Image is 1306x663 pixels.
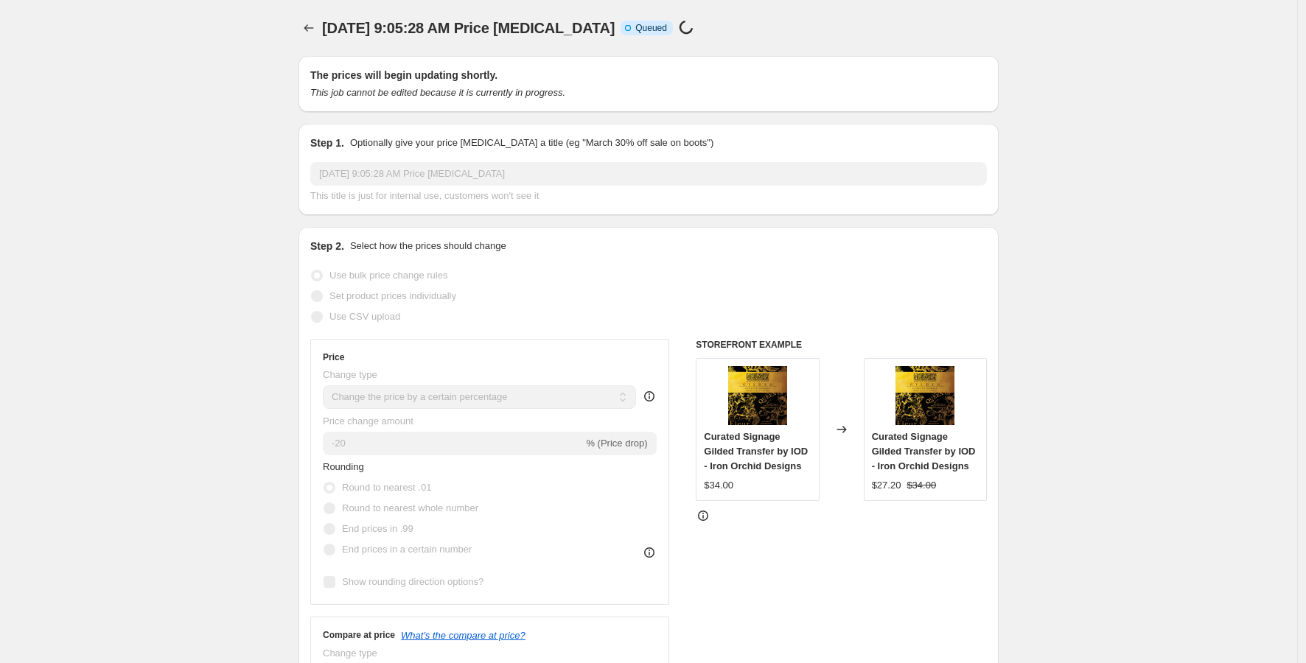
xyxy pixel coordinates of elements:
[323,432,583,455] input: -15
[342,576,483,587] span: Show rounding direction options?
[642,389,657,404] div: help
[322,20,615,36] span: [DATE] 9:05:28 AM Price [MEDICAL_DATA]
[323,415,413,427] span: Price change amount
[907,478,936,493] strike: $34.00
[310,87,565,98] i: This job cannot be edited because it is currently in progress.
[635,22,667,34] span: Queued
[401,630,525,641] button: What's the compare at price?
[350,136,713,150] p: Optionally give your price [MEDICAL_DATA] a title (eg "March 30% off sale on boots")
[310,190,539,201] span: This title is just for internal use, customers won't see it
[310,162,987,186] input: 30% off holiday sale
[298,18,319,38] button: Price change jobs
[323,461,364,472] span: Rounding
[329,311,400,322] span: Use CSV upload
[329,270,447,281] span: Use bulk price change rules
[310,136,344,150] h2: Step 1.
[586,438,647,449] span: % (Price drop)
[310,68,987,83] h2: The prices will begin updating shortly.
[728,366,787,425] img: curated-signage-gilded-transfer-by-iod-iron-orchid-designs-by-i_o_d_-painted-heirloom-1_80x.jpg
[872,431,976,471] span: Curated Signage Gilded Transfer by IOD - Iron Orchid Designs
[696,339,987,351] h6: STOREFRONT EXAMPLE
[895,366,954,425] img: curated-signage-gilded-transfer-by-iod-iron-orchid-designs-by-i_o_d_-painted-heirloom-1_80x.jpg
[323,629,395,641] h3: Compare at price
[704,478,733,493] div: $34.00
[329,290,456,301] span: Set product prices individually
[350,239,506,253] p: Select how the prices should change
[342,523,413,534] span: End prices in .99
[342,502,478,513] span: Round to nearest whole number
[323,369,377,380] span: Change type
[323,648,377,659] span: Change type
[342,482,431,493] span: Round to nearest .01
[872,478,901,493] div: $27.20
[310,239,344,253] h2: Step 2.
[704,431,808,471] span: Curated Signage Gilded Transfer by IOD - Iron Orchid Designs
[342,544,472,555] span: End prices in a certain number
[323,351,344,363] h3: Price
